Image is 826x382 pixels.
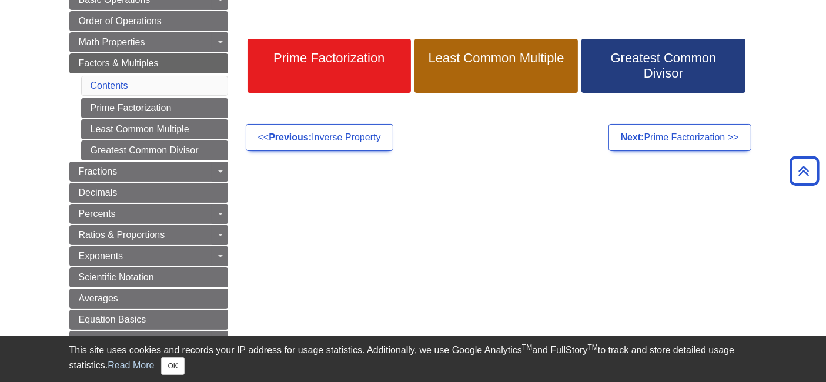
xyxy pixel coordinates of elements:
[69,289,228,309] a: Averages
[590,51,736,81] span: Greatest Common Divisor
[69,183,228,203] a: Decimals
[69,225,228,245] a: Ratios & Proportions
[79,272,154,282] span: Scientific Notation
[608,124,751,151] a: Next:Prime Factorization >>
[79,251,123,261] span: Exponents
[414,39,578,93] a: Least Common Multiple
[79,314,146,324] span: Equation Basics
[79,209,116,219] span: Percents
[69,204,228,224] a: Percents
[81,98,228,118] a: Prime Factorization
[246,124,393,151] a: <<Previous:Inverse Property
[588,343,598,351] sup: TM
[161,357,184,375] button: Close
[785,163,823,179] a: Back to Top
[79,187,118,197] span: Decimals
[69,162,228,182] a: Fractions
[621,132,644,142] strong: Next:
[79,230,165,240] span: Ratios & Proportions
[69,267,228,287] a: Scientific Notation
[81,140,228,160] a: Greatest Common Divisor
[79,16,162,26] span: Order of Operations
[423,51,569,66] span: Least Common Multiple
[69,11,228,31] a: Order of Operations
[108,360,154,370] a: Read More
[69,310,228,330] a: Equation Basics
[91,81,128,91] a: Contents
[69,53,228,73] a: Factors & Multiples
[248,39,411,93] a: Prime Factorization
[581,39,745,93] a: Greatest Common Divisor
[269,132,312,142] strong: Previous:
[79,166,118,176] span: Fractions
[256,51,402,66] span: Prime Factorization
[522,343,532,351] sup: TM
[69,331,228,351] a: Polynomials
[69,32,228,52] a: Math Properties
[79,58,159,68] span: Factors & Multiples
[69,246,228,266] a: Exponents
[79,37,145,47] span: Math Properties
[81,119,228,139] a: Least Common Multiple
[79,293,118,303] span: Averages
[69,343,757,375] div: This site uses cookies and records your IP address for usage statistics. Additionally, we use Goo...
